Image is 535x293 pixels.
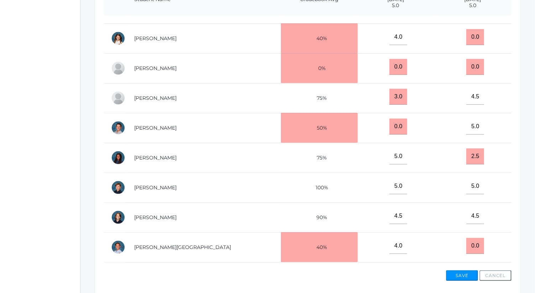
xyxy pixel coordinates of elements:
a: [PERSON_NAME] [134,184,177,191]
td: 40% [281,23,357,53]
a: [PERSON_NAME] [134,35,177,42]
a: [PERSON_NAME][GEOGRAPHIC_DATA] [134,244,231,250]
a: [PERSON_NAME] [134,95,177,101]
button: Save [446,270,478,281]
button: Cancel [479,270,512,281]
a: [PERSON_NAME] [134,65,177,71]
div: Pauline Harris [111,61,125,75]
td: 40% [281,232,357,262]
div: Preston Veenendaal [111,240,125,254]
div: Norah Hosking [111,151,125,165]
span: 5.0 [365,2,427,9]
span: 5.0 [441,2,504,9]
td: 50% [281,113,357,143]
td: 85% [281,262,357,292]
td: 0% [281,53,357,83]
div: Asher Pedersen [111,180,125,195]
div: Ceylee Ekdahl [111,31,125,45]
div: Levi Herrera [111,121,125,135]
td: 75% [281,83,357,113]
td: 75% [281,143,357,173]
a: [PERSON_NAME] [134,125,177,131]
a: [PERSON_NAME] [134,154,177,161]
div: Nathaniel Torok [111,210,125,224]
a: [PERSON_NAME] [134,214,177,221]
td: 90% [281,202,357,232]
div: Eli Henry [111,91,125,105]
td: 100% [281,173,357,202]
